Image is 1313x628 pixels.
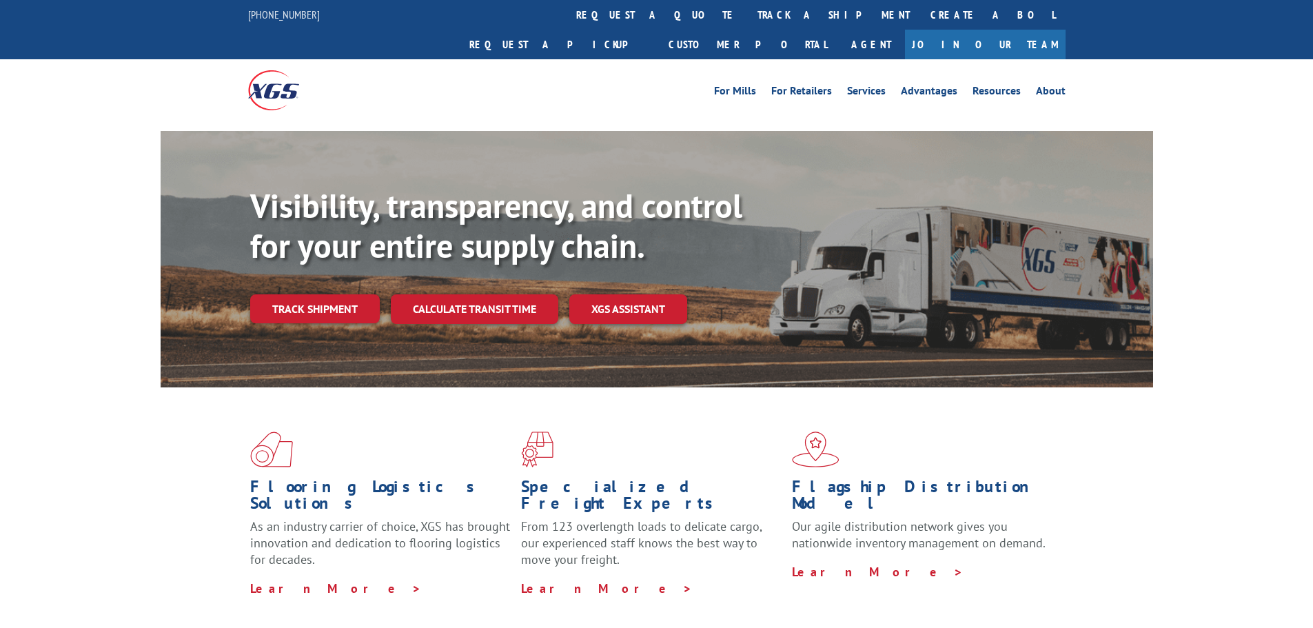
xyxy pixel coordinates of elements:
a: XGS ASSISTANT [569,294,687,324]
a: Learn More > [521,580,693,596]
a: Request a pickup [459,30,658,59]
a: Advantages [901,85,957,101]
a: Join Our Team [905,30,1066,59]
h1: Flagship Distribution Model [792,478,1052,518]
a: Services [847,85,886,101]
a: [PHONE_NUMBER] [248,8,320,21]
a: Learn More > [250,580,422,596]
h1: Specialized Freight Experts [521,478,782,518]
a: Learn More > [792,564,964,580]
a: For Mills [714,85,756,101]
a: Calculate transit time [391,294,558,324]
a: Customer Portal [658,30,837,59]
img: xgs-icon-focused-on-flooring-red [521,432,553,467]
a: Resources [973,85,1021,101]
p: From 123 overlength loads to delicate cargo, our experienced staff knows the best way to move you... [521,518,782,580]
a: For Retailers [771,85,832,101]
a: Track shipment [250,294,380,323]
span: Our agile distribution network gives you nationwide inventory management on demand. [792,518,1046,551]
span: As an industry carrier of choice, XGS has brought innovation and dedication to flooring logistics... [250,518,510,567]
h1: Flooring Logistics Solutions [250,478,511,518]
img: xgs-icon-flagship-distribution-model-red [792,432,839,467]
b: Visibility, transparency, and control for your entire supply chain. [250,184,742,267]
img: xgs-icon-total-supply-chain-intelligence-red [250,432,293,467]
a: Agent [837,30,905,59]
a: About [1036,85,1066,101]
